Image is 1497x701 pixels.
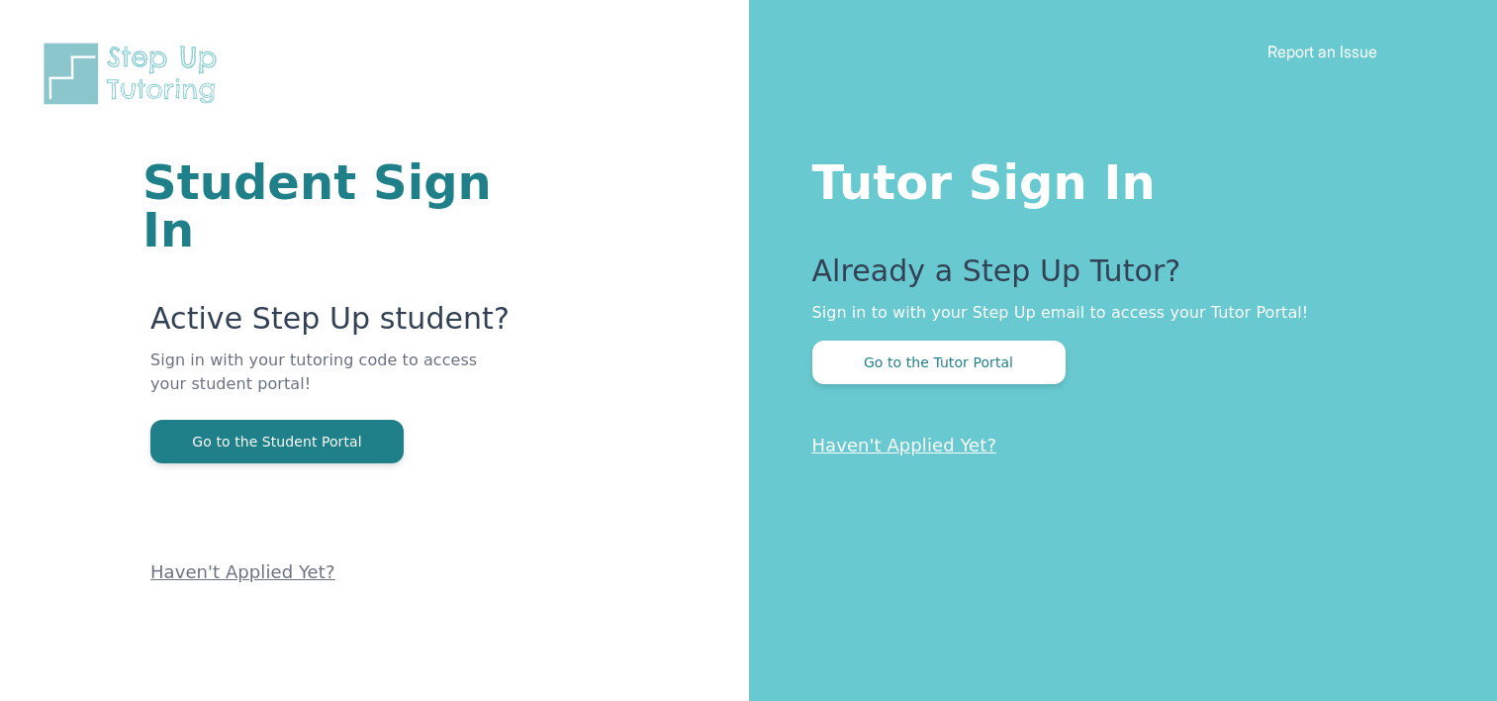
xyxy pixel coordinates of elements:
p: Sign in to with your Step Up email to access your Tutor Portal! [812,301,1419,325]
p: Sign in with your tutoring code to access your student portal! [150,349,512,420]
img: Step Up Tutoring horizontal logo [40,40,230,108]
a: Go to the Student Portal [150,432,404,451]
h1: Student Sign In [142,158,512,253]
button: Go to the Student Portal [150,420,404,463]
button: Go to the Tutor Portal [812,341,1066,384]
a: Haven't Applied Yet? [150,561,335,582]
a: Report an Issue [1267,42,1377,61]
a: Go to the Tutor Portal [812,352,1066,371]
p: Already a Step Up Tutor? [812,253,1419,301]
p: Active Step Up student? [150,301,512,349]
h1: Tutor Sign In [812,150,1419,206]
a: Haven't Applied Yet? [812,435,997,455]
